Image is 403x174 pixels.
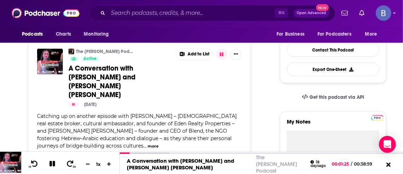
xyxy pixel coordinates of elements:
span: 30 [73,166,76,168]
div: 1 x [93,161,105,167]
button: open menu [360,28,386,41]
a: Get this podcast via API [296,89,370,106]
a: The [PERSON_NAME] Podcast [76,49,134,54]
span: 00:01:25 [332,161,351,167]
label: My Notes [287,118,379,131]
a: A Conversation with [PERSON_NAME] and [PERSON_NAME] [PERSON_NAME] [127,157,234,171]
span: ⌘ K [275,8,288,18]
button: Export One-Sheet [287,62,379,76]
span: 00:38:59 [352,161,380,167]
button: open menu [17,28,52,41]
div: [DATE] [84,102,96,107]
img: A Conversation with Mayan Eden and Chen Kupperman [37,49,63,74]
a: Active [81,56,100,62]
a: Charts [51,28,75,41]
span: Podcasts [22,29,43,39]
a: A Conversation with [PERSON_NAME] and [PERSON_NAME] [PERSON_NAME] [69,64,171,99]
span: Open Advanced [297,11,326,15]
span: Charts [56,29,71,39]
span: Active [84,55,97,62]
button: open menu [313,28,362,41]
button: 30 [64,160,77,168]
img: Podchaser - Follow, Share and Rate Podcasts [12,6,79,20]
img: Podchaser Pro [371,115,384,121]
span: A Conversation with [PERSON_NAME] and [PERSON_NAME] [PERSON_NAME] [69,64,136,99]
span: Get this podcast via API [309,94,364,100]
button: 10 [27,160,41,168]
span: Logged in as BTallent [376,5,391,21]
button: Open AdvancedNew [294,9,329,17]
span: For Podcasters [318,29,351,39]
span: Monitoring [84,29,109,39]
a: Show notifications dropdown [339,7,351,19]
img: User Profile [376,5,391,21]
span: Add to List [188,52,209,57]
button: Show More Button [176,49,213,60]
span: For Business [277,29,304,39]
button: open menu [79,28,118,41]
div: 18 days ago [310,160,327,168]
span: 10 [29,166,31,168]
button: Show More Button [230,49,242,60]
span: ... [143,143,147,149]
div: Search podcasts, credits, & more... [89,5,335,21]
button: more [148,143,159,149]
a: The [PERSON_NAME] Podcast [256,154,297,174]
span: New [316,4,329,11]
span: / [351,161,352,167]
button: open menu [272,28,313,41]
img: The Michael Peres Podcast [69,49,74,54]
a: Pro website [371,114,384,121]
div: Open Intercom Messenger [379,136,396,153]
span: Catching up on another episode with [PERSON_NAME] – [DEMOGRAPHIC_DATA] real estate broker, cultur... [37,113,237,149]
span: More [365,29,377,39]
a: Show notifications dropdown [356,7,367,19]
a: Contact This Podcast [287,43,379,57]
button: Show profile menu [376,5,391,21]
input: Search podcasts, credits, & more... [108,7,275,19]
